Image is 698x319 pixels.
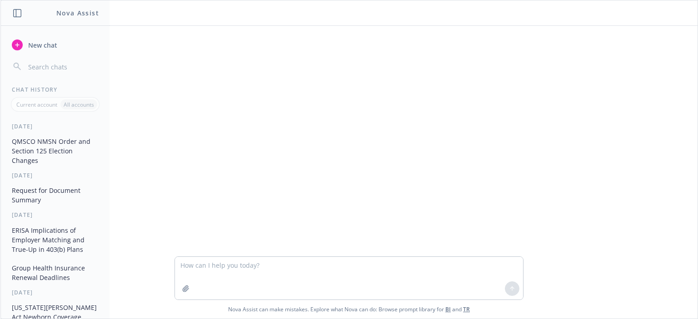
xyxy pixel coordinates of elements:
[26,60,99,73] input: Search chats
[64,101,94,108] p: All accounts
[56,8,99,18] h1: Nova Assist
[8,134,102,168] button: QMSCO NMSN Order and Section 125 Election Changes
[1,172,110,179] div: [DATE]
[16,101,57,108] p: Current account
[8,223,102,257] button: ERISA Implications of Employer Matching and True-Up in 403(b) Plans
[26,40,57,50] span: New chat
[1,123,110,130] div: [DATE]
[463,305,470,313] a: TR
[8,183,102,207] button: Request for Document Summary
[1,86,110,93] div: Chat History
[1,289,110,296] div: [DATE]
[1,211,110,219] div: [DATE]
[8,37,102,53] button: New chat
[8,260,102,285] button: Group Health Insurance Renewal Deadlines
[445,305,451,313] a: BI
[4,300,694,319] span: Nova Assist can make mistakes. Explore what Nova can do: Browse prompt library for and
